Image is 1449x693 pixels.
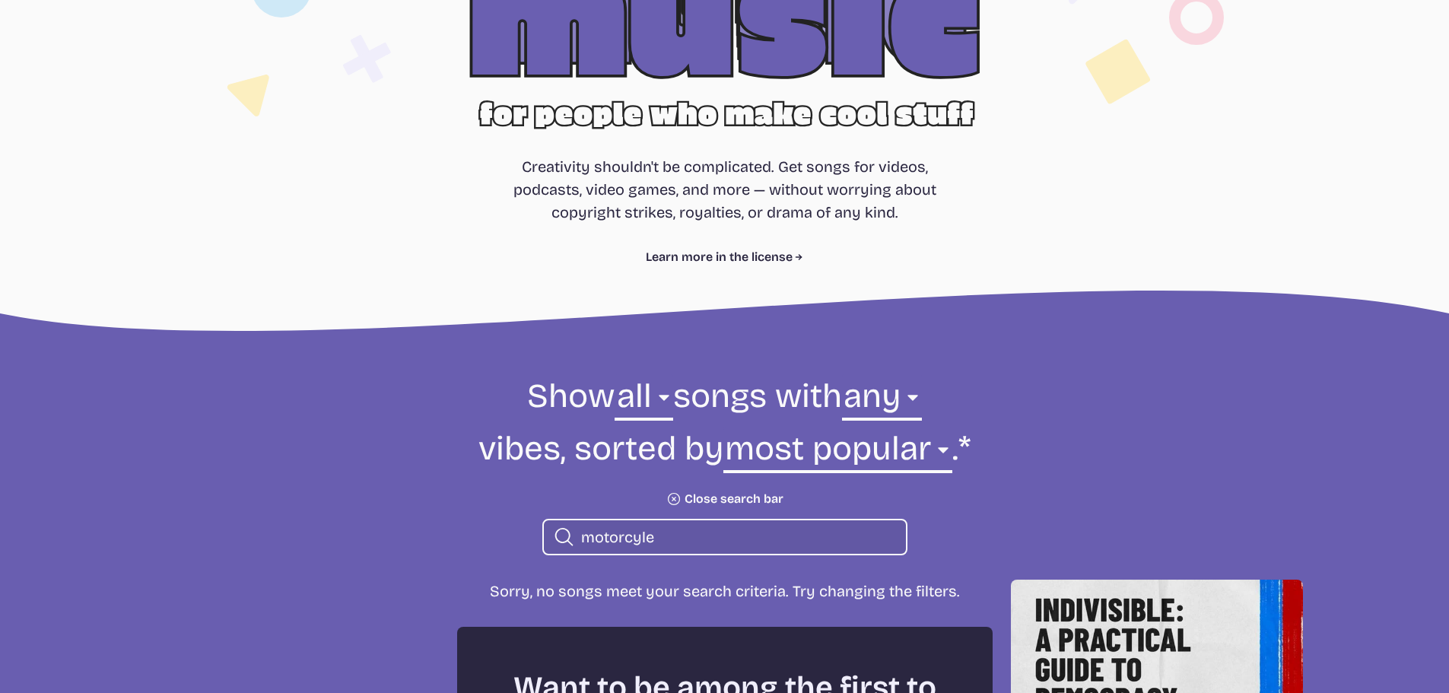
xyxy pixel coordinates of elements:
[666,491,783,507] button: Close search bar
[506,155,944,224] p: Creativity shouldn't be complicated. Get songs for videos, podcasts, video games, and more — with...
[646,248,803,266] a: Learn more in the license
[481,580,968,602] p: Sorry, no songs meet your search criteria. Try changing the filters.
[723,427,952,479] select: sorting
[581,527,894,547] input: search
[615,374,672,427] select: genre
[842,374,922,427] select: vibe
[311,374,1139,555] form: Show songs with vibes, sorted by .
